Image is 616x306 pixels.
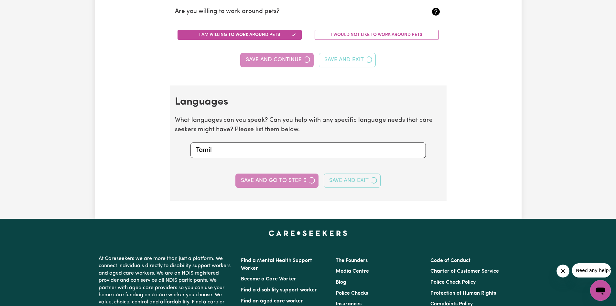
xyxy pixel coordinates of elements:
p: What languages can you speak? Can you help with any specific language needs that care seekers mig... [175,116,441,135]
a: Protection of Human Rights [430,291,496,296]
a: Blog [336,280,346,285]
iframe: Close message [557,265,569,278]
a: Code of Conduct [430,258,470,263]
iframe: Message from company [572,263,611,278]
button: I am willing to work around pets [178,30,302,40]
iframe: Button to launch messaging window [590,280,611,301]
a: Careseekers home page [269,231,347,236]
a: Police Checks [336,291,368,296]
a: Find a disability support worker [241,288,317,293]
a: Become a Care Worker [241,277,296,282]
h2: Languages [175,96,441,108]
a: The Founders [336,258,368,263]
a: Charter of Customer Service [430,269,499,274]
a: Media Centre [336,269,369,274]
span: Need any help? [4,5,39,10]
button: I would not like to work around pets [315,30,439,40]
a: Find a Mental Health Support Worker [241,258,312,271]
input: e.g. Spanish [196,145,420,155]
a: Find an aged care worker [241,299,303,304]
p: Are you willing to work around pets? [175,7,397,17]
a: Police Check Policy [430,280,476,285]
